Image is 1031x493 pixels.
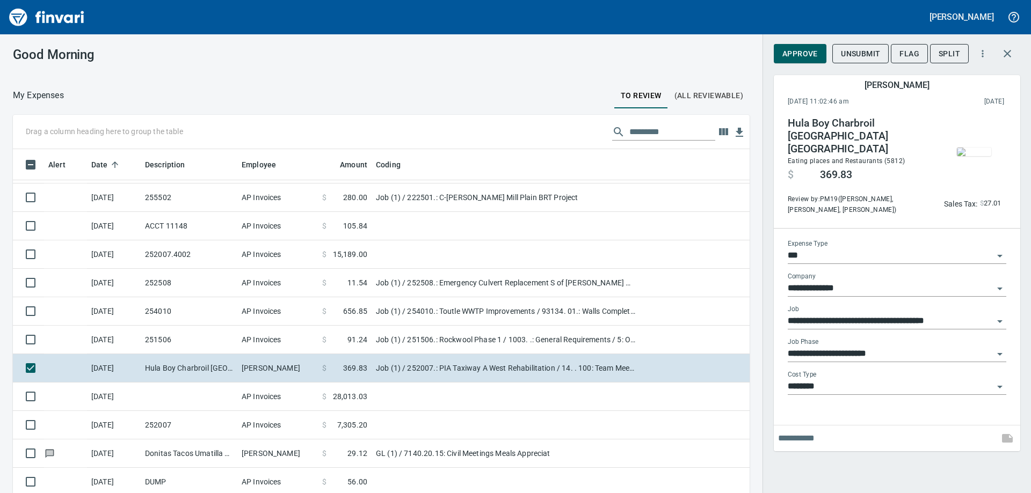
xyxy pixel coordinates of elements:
[322,277,326,288] span: $
[242,158,276,171] span: Employee
[782,47,818,61] span: Approve
[87,326,141,354] td: [DATE]
[322,334,326,345] span: $
[322,363,326,373] span: $
[343,220,367,231] span: 105.84
[899,47,919,61] span: Flag
[347,334,367,345] span: 91.24
[891,44,928,64] button: Flag
[44,450,55,457] span: Has messages
[820,168,852,181] span: 369.83
[917,97,1004,107] span: This charge was settled by the merchant and appears on the 2025/08/09 statement.
[87,240,141,269] td: [DATE]
[930,11,994,23] h5: [PERSON_NAME]
[322,220,326,231] span: $
[992,379,1007,394] button: Open
[237,183,318,212] td: AP Invoices
[343,363,367,373] span: 369.83
[621,89,662,102] span: To Review
[788,168,794,181] span: $
[48,158,79,171] span: Alert
[322,249,326,260] span: $
[87,297,141,326] td: [DATE]
[237,326,318,354] td: AP Invoices
[930,44,969,64] button: Split
[340,158,367,171] span: Amount
[237,269,318,297] td: AP Invoices
[994,425,1020,451] span: This records your note into the expense. If you would like to send a message to an employee inste...
[347,448,367,459] span: 29.12
[141,269,237,297] td: 252508
[674,89,743,102] span: (All Reviewable)
[237,297,318,326] td: AP Invoices
[6,4,87,30] img: Finvari
[141,326,237,354] td: 251506
[333,391,367,402] span: 28,013.03
[992,347,1007,362] button: Open
[322,306,326,317] span: $
[322,448,326,459] span: $
[372,439,640,468] td: GL (1) / 7140.20.15: Civil Meetings Meals Appreciat
[48,158,66,171] span: Alert
[980,197,1001,210] span: AI confidence: 99.0%
[87,212,141,240] td: [DATE]
[237,411,318,439] td: AP Invoices
[87,354,141,382] td: [DATE]
[237,354,318,382] td: [PERSON_NAME]
[984,197,1001,210] span: 27.01
[13,89,64,102] p: My Expenses
[971,42,994,65] button: More
[141,411,237,439] td: 252007
[322,476,326,487] span: $
[376,158,415,171] span: Coding
[372,269,640,297] td: Job (1) / 252508.: Emergency Culvert Replacement S of [PERSON_NAME] Hts RD
[322,420,326,430] span: $
[994,41,1020,67] button: Close transaction
[242,158,290,171] span: Employee
[980,197,984,210] span: $
[322,192,326,203] span: $
[141,212,237,240] td: ACCT 11148
[87,411,141,439] td: [DATE]
[322,391,326,402] span: $
[788,157,905,165] span: Eating places and Restaurants (5812)
[788,117,934,156] h4: Hula Boy Charbroil [GEOGRAPHIC_DATA] [GEOGRAPHIC_DATA]
[788,97,917,107] span: [DATE] 11:02:46 am
[372,183,640,212] td: Job (1) / 222501.: C-[PERSON_NAME] Mill Plain BRT Project
[372,354,640,382] td: Job (1) / 252007.: PIA Taxiway A West Rehabilitation / 14. . 100: Team Meetings / 5: Other
[992,314,1007,329] button: Open
[87,439,141,468] td: [DATE]
[941,195,1004,212] button: Sales Tax:$27.01
[957,148,991,156] img: receipts%2Ftapani%2F2025-08-14%2FJzoGOT8oVaeitZ1UdICkDM6BnD42__D7dSah5aSsD1UxrOUdGh_thumb.jpg
[237,240,318,269] td: AP Invoices
[13,47,241,62] h3: Good Morning
[788,240,827,247] label: Expense Type
[141,354,237,382] td: Hula Boy Charbroil [GEOGRAPHIC_DATA] [GEOGRAPHIC_DATA]
[141,240,237,269] td: 252007.4002
[376,158,401,171] span: Coding
[13,89,64,102] nav: breadcrumb
[865,79,929,91] h5: [PERSON_NAME]
[927,9,997,25] button: [PERSON_NAME]
[237,439,318,468] td: [PERSON_NAME]
[347,277,367,288] span: 11.54
[343,306,367,317] span: 656.85
[91,158,122,171] span: Date
[87,183,141,212] td: [DATE]
[347,476,367,487] span: 56.00
[372,297,640,326] td: Job (1) / 254010.: Toutle WWTP Improvements / 93134. 01.: Walls Complete / 3: Material
[326,158,367,171] span: Amount
[26,126,183,137] p: Drag a column heading here to group the table
[141,297,237,326] td: 254010
[237,382,318,411] td: AP Invoices
[788,273,816,279] label: Company
[145,158,185,171] span: Description
[87,382,141,411] td: [DATE]
[788,194,934,216] span: Review by: PM19 ([PERSON_NAME], [PERSON_NAME], [PERSON_NAME])
[841,47,880,61] span: Unsubmit
[91,158,108,171] span: Date
[372,326,640,354] td: Job (1) / 251506.: Rockwool Phase 1 / 1003. .: General Requirements / 5: Other
[992,248,1007,263] button: Open
[141,439,237,468] td: Donitas Tacos Umatilla OR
